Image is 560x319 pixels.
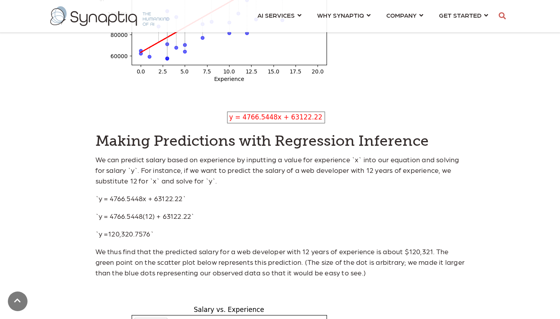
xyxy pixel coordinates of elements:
[95,228,465,239] p: `y =120,320.7576`
[386,10,417,20] span: COMPANY
[439,8,488,22] a: GET STARTED
[95,211,465,221] p: `y = 4766.5448(12) + 63122.22`
[50,6,169,26] img: synaptiq logo-2
[386,8,423,22] a: COMPANY
[257,10,295,20] span: AI SERVICES
[317,10,364,20] span: WHY SYNAPTIQ
[257,8,301,22] a: AI SERVICES
[95,193,465,203] p: `y = 4766.5448x + 63122.22`
[439,10,481,20] span: GET STARTED
[317,8,371,22] a: WHY SYNAPTIQ
[250,2,496,30] nav: menu
[95,246,465,278] p: We thus find that the predicted salary for a web developer with 12 years of experience is about $...
[95,154,465,186] p: We can predict salary based on experience by inputting a value for experience `x` into our equati...
[95,132,465,150] h3: Making Predictions with Regression Inference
